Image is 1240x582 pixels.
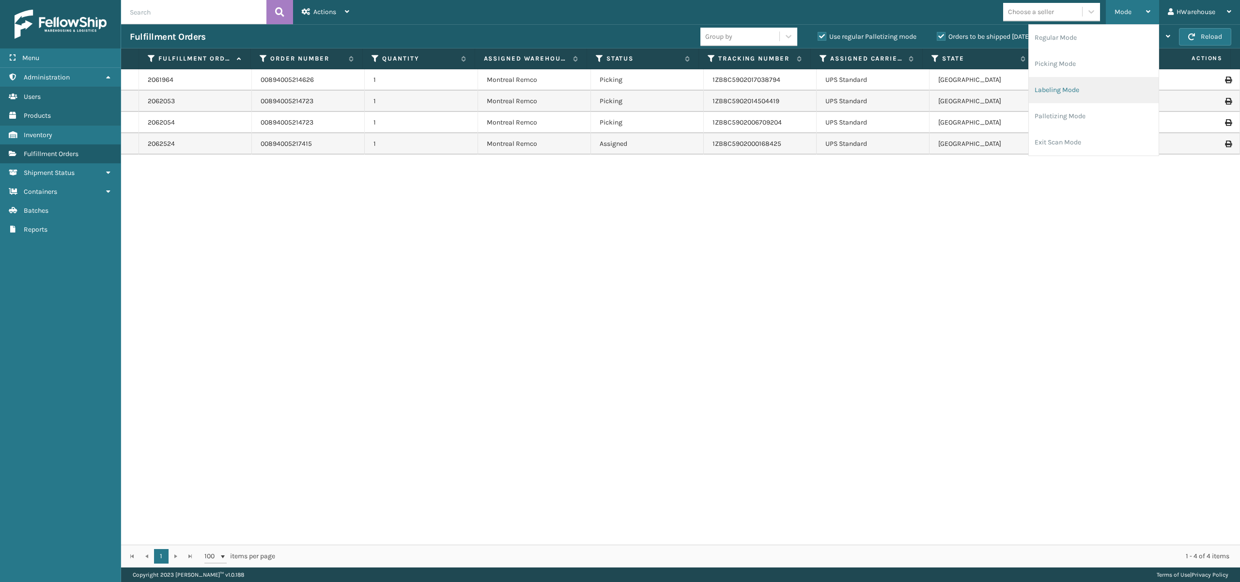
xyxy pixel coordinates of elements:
[130,31,205,43] h3: Fulfillment Orders
[930,69,1042,91] td: [GEOGRAPHIC_DATA]
[382,54,456,63] label: Quantity
[365,133,478,155] td: 1
[942,54,1016,63] label: State
[1029,129,1159,156] li: Exit Scan Mode
[1150,50,1228,66] span: Actions
[817,112,930,133] td: UPS Standard
[24,131,52,139] span: Inventory
[289,551,1229,561] div: 1 - 4 of 4 items
[24,188,57,196] span: Containers
[478,133,591,155] td: Montreal Remco
[1225,77,1231,83] i: Print Label
[817,91,930,112] td: UPS Standard
[713,140,781,148] a: 1ZB8C5902000168425
[1179,28,1231,46] button: Reload
[1029,77,1159,103] li: Labeling Mode
[591,112,704,133] td: Picking
[252,91,365,112] td: 00894005214723
[478,112,591,133] td: Montreal Remco
[148,139,175,149] a: 2062524
[148,118,175,127] a: 2062054
[24,206,48,215] span: Batches
[591,133,704,155] td: Assigned
[830,54,904,63] label: Assigned Carrier Service
[1029,25,1159,51] li: Regular Mode
[1029,51,1159,77] li: Picking Mode
[365,69,478,91] td: 1
[1029,103,1159,129] li: Palletizing Mode
[252,69,365,91] td: 00894005214626
[24,169,75,177] span: Shipment Status
[148,96,175,106] a: 2062053
[24,73,70,81] span: Administration
[478,91,591,112] td: Montreal Remco
[252,133,365,155] td: 00894005217415
[270,54,344,63] label: Order Number
[24,225,47,234] span: Reports
[204,551,219,561] span: 100
[252,112,365,133] td: 00894005214723
[1115,8,1131,16] span: Mode
[1157,571,1190,578] a: Terms of Use
[817,133,930,155] td: UPS Standard
[154,549,169,564] a: 1
[930,112,1042,133] td: [GEOGRAPHIC_DATA]
[22,54,39,62] span: Menu
[591,69,704,91] td: Picking
[1225,98,1231,105] i: Print Label
[1192,571,1228,578] a: Privacy Policy
[705,31,732,42] div: Group by
[1225,119,1231,126] i: Print Label
[930,133,1042,155] td: [GEOGRAPHIC_DATA]
[930,91,1042,112] td: [GEOGRAPHIC_DATA]
[1157,567,1228,582] div: |
[478,69,591,91] td: Montreal Remco
[148,75,173,85] a: 2061964
[1008,7,1054,17] div: Choose a seller
[133,567,244,582] p: Copyright 2023 [PERSON_NAME]™ v 1.0.188
[24,93,41,101] span: Users
[484,54,568,63] label: Assigned Warehouse
[591,91,704,112] td: Picking
[204,549,275,564] span: items per page
[817,69,930,91] td: UPS Standard
[937,32,1031,41] label: Orders to be shipped [DATE]
[713,76,780,84] a: 1ZB8C5902017038794
[713,118,782,126] a: 1ZB8C5902006709204
[313,8,336,16] span: Actions
[365,91,478,112] td: 1
[24,150,78,158] span: Fulfillment Orders
[718,54,792,63] label: Tracking Number
[24,111,51,120] span: Products
[15,10,107,39] img: logo
[818,32,916,41] label: Use regular Palletizing mode
[365,112,478,133] td: 1
[1225,141,1231,147] i: Print Label
[606,54,680,63] label: Status
[713,97,779,105] a: 1ZB8C5902014504419
[158,54,232,63] label: Fulfillment Order Id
